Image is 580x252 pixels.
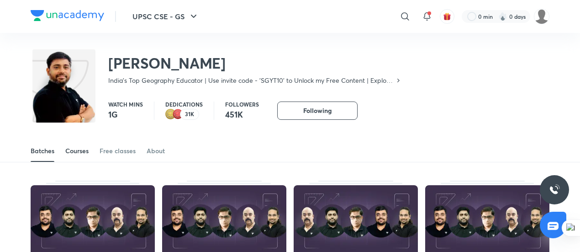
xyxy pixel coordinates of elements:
div: Free classes [100,146,136,155]
button: UPSC CSE - GS [127,7,205,26]
a: Batches [31,140,54,162]
button: Following [277,102,358,120]
h2: [PERSON_NAME] [108,54,402,72]
img: educator badge2 [165,109,176,120]
a: About [147,140,165,162]
div: Batches [31,146,54,155]
p: 31K [185,111,194,118]
span: Following [303,106,332,115]
img: class [32,51,95,139]
p: 1G [108,109,143,120]
p: 451K [225,109,259,120]
p: Watch mins [108,102,143,107]
a: Free classes [100,140,136,162]
img: streak [498,12,507,21]
img: Company Logo [31,10,104,21]
a: Company Logo [31,10,104,23]
p: Followers [225,102,259,107]
a: Courses [65,140,89,162]
img: kajal [534,9,549,24]
img: educator badge1 [173,109,184,120]
img: avatar [443,12,451,21]
div: About [147,146,165,155]
button: avatar [440,9,454,24]
img: ttu [549,184,560,195]
p: India's Top Geography Educator | Use invite code - 'SGYT10' to Unlock my Free Content | Explore t... [108,76,395,85]
p: Dedications [165,102,203,107]
div: Courses [65,146,89,155]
